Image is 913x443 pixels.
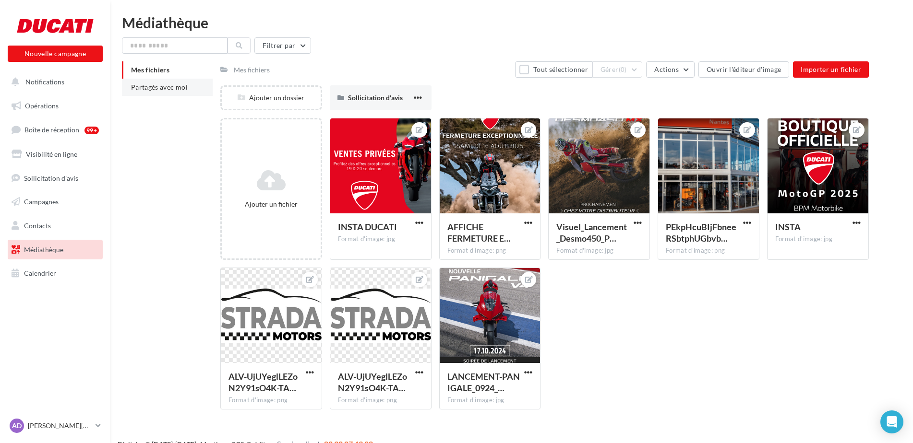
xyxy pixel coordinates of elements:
[801,65,861,73] span: Importer un fichier
[84,127,99,134] div: 99+
[24,269,56,277] span: Calendrier
[338,371,407,393] span: ALV-UjUYeglLEZoN2Y91sO4K-TAc3gEJp27cVGQgMsNbaH5Hna3GhK80
[556,221,627,244] span: Visuel_Lancement_Desmo450_Post_V1
[775,235,861,244] div: Format d'image: jpg
[25,78,64,86] span: Notifications
[698,61,789,78] button: Ouvrir l'éditeur d'image
[26,150,77,158] span: Visibilité en ligne
[6,192,105,212] a: Campagnes
[592,61,643,78] button: Gérer(0)
[24,198,59,206] span: Campagnes
[646,61,694,78] button: Actions
[6,96,105,116] a: Opérations
[666,221,736,244] span: PEkpHcuBIjFbneeRSbtphUGbvb4LflijueyY7q4mgnO0gyypNzwlUApNmIKT-czDQilJo1vM67RiqB_UqA=s0
[131,66,169,74] span: Mes fichiers
[254,37,311,54] button: Filtrer par
[131,83,188,91] span: Partagés avec moi
[8,46,103,62] button: Nouvelle campagne
[28,421,92,431] p: [PERSON_NAME][DEMOGRAPHIC_DATA]
[775,221,801,232] span: INSTA
[447,246,533,255] div: Format d'image: png
[24,245,63,254] span: Médiathèque
[556,246,642,255] div: Format d'image: jpg
[234,65,270,75] div: Mes fichiers
[515,61,592,78] button: Tout sélectionner
[338,396,423,405] div: Format d'image: png
[8,417,103,435] a: AD [PERSON_NAME][DEMOGRAPHIC_DATA]
[654,65,678,73] span: Actions
[24,221,51,230] span: Contacts
[619,66,627,73] span: (0)
[6,144,105,164] a: Visibilité en ligne
[24,126,79,134] span: Boîte de réception
[122,15,901,30] div: Médiathèque
[6,72,101,92] button: Notifications
[880,410,903,433] div: Open Intercom Messenger
[447,221,511,244] span: AFFICHE FERMETURE ESTIVALE
[447,396,533,405] div: Format d'image: jpg
[338,221,397,232] span: INSTA DUCATI
[6,263,105,283] a: Calendrier
[222,93,321,103] div: Ajouter un dossier
[793,61,869,78] button: Importer un fichier
[447,371,520,393] span: LANCEMENT-PANIGALE_0924_POST_1080x1080 NANTES
[6,168,105,188] a: Sollicitation d'avis
[348,93,403,102] span: Sollicitation d'avis
[226,199,317,209] div: Ajouter un fichier
[12,421,22,431] span: AD
[6,216,105,236] a: Contacts
[228,396,314,405] div: Format d'image: png
[228,371,298,393] span: ALV-UjUYeglLEZoN2Y91sO4K-TAc3gEJp27cVGQgMsNbaH5Hna3GhK80
[6,119,105,140] a: Boîte de réception99+
[666,246,751,255] div: Format d'image: png
[25,102,59,110] span: Opérations
[24,174,78,182] span: Sollicitation d'avis
[6,240,105,260] a: Médiathèque
[338,235,423,244] div: Format d'image: jpg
